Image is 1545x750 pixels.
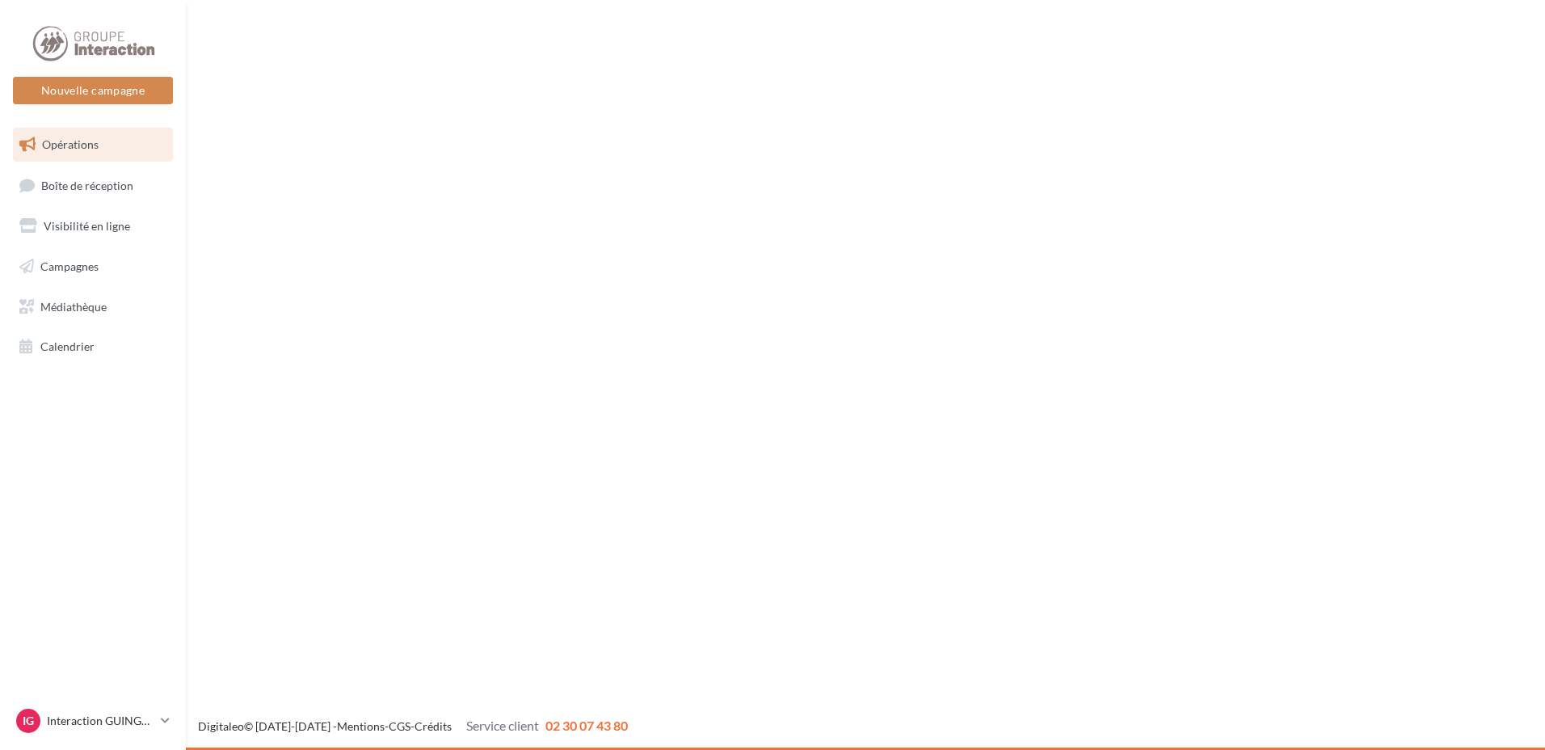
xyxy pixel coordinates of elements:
span: Calendrier [40,339,95,353]
span: Campagnes [40,259,99,273]
span: IG [23,713,34,729]
p: Interaction GUINGAMP [47,713,154,729]
a: Boîte de réception [10,168,176,203]
a: Calendrier [10,330,176,364]
span: © [DATE]-[DATE] - - - [198,719,628,733]
button: Nouvelle campagne [13,77,173,104]
a: Médiathèque [10,290,176,324]
span: Visibilité en ligne [44,219,130,233]
a: Crédits [415,719,452,733]
a: CGS [389,719,410,733]
a: IG Interaction GUINGAMP [13,706,173,736]
span: Médiathèque [40,299,107,313]
span: 02 30 07 43 80 [545,718,628,733]
span: Service client [466,718,539,733]
span: Opérations [42,137,99,151]
span: Boîte de réception [41,178,133,192]
a: Mentions [337,719,385,733]
a: Visibilité en ligne [10,209,176,243]
a: Digitaleo [198,719,244,733]
a: Campagnes [10,250,176,284]
a: Opérations [10,128,176,162]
